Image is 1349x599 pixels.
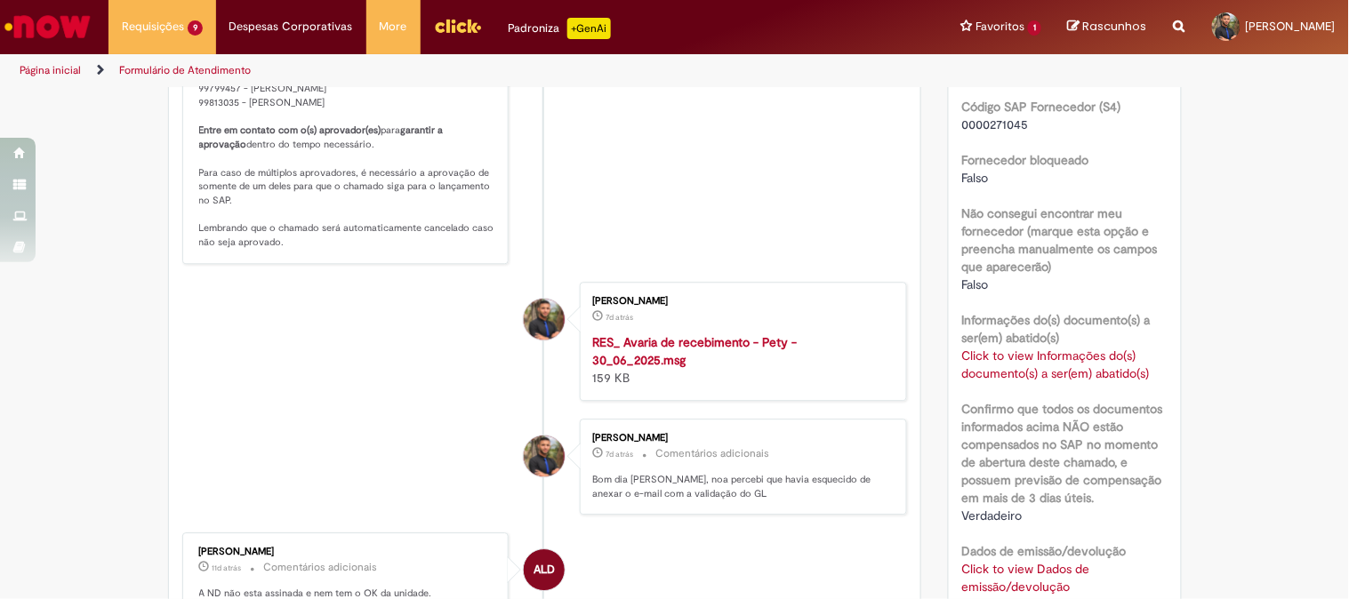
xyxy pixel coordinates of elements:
div: 159 KB [592,333,888,387]
span: More [380,18,407,36]
a: Click to view Informações do(s) documento(s) a ser(em) abatido(s) [962,347,1150,381]
a: Formulário de Atendimento [119,63,251,77]
a: Rascunhos [1068,19,1147,36]
b: Confirmo que todos os documentos informados acima NÃO estão compensados no SAP no momento de aber... [962,401,1163,506]
time: 22/08/2025 09:15:58 [606,449,633,459]
a: Página inicial [20,63,81,77]
span: 0000271045 [962,116,1029,132]
b: Código SAP Fornecedor (S4) [962,99,1121,115]
b: Fornecedor bloqueado [962,152,1089,168]
p: Bom dia [PERSON_NAME], noa percebi que havia esquecido de anexar o e-mail com a validação do GL [592,473,888,500]
span: Falso [962,276,989,292]
small: Comentários adicionais [264,560,378,575]
a: Click to view Dados de emissão/devolução [962,561,1090,595]
time: 18/08/2025 10:15:23 [213,563,242,573]
span: Rascunhos [1083,18,1147,35]
b: garantir a aprovação [199,124,446,151]
div: [PERSON_NAME] [199,547,495,557]
p: +GenAi [567,18,611,39]
span: Falso [962,170,989,186]
span: [PERSON_NAME] [1246,19,1336,34]
span: 1 [1028,20,1041,36]
b: Informações do(s) documento(s) a ser(em) abatido(s) [962,312,1151,346]
a: RES_ Avaria de recebimento - Pety - 30_06_2025.msg [592,334,797,368]
span: 11d atrás [213,563,242,573]
span: Despesas Corporativas [229,18,353,36]
ul: Trilhas de página [13,54,886,87]
div: [PERSON_NAME] [592,296,888,307]
div: Andressa Luiza Da Silva [524,549,565,590]
span: 9 [188,20,203,36]
span: Favoritos [976,18,1024,36]
div: Julio Marques Barcelo [524,435,565,476]
img: ServiceNow [2,9,93,44]
div: Padroniza [509,18,611,39]
span: Requisições [122,18,184,36]
b: Dados de emissão/devolução [962,543,1127,559]
span: Verdadeiro [962,507,1023,523]
span: 7d atrás [606,312,633,323]
div: [PERSON_NAME] [592,433,888,443]
span: 7d atrás [606,449,633,459]
img: click_logo_yellow_360x200.png [434,12,482,39]
div: Julio Marques Barcelo [524,299,565,339]
span: ALD [534,548,555,591]
b: Não consegui encontrar meu fornecedor (marque esta opção e preencha manualmente os campos que apa... [962,205,1158,275]
time: 22/08/2025 09:22:53 [606,312,633,323]
b: Entre em contato com o(s) aprovador(es) [199,124,381,137]
small: Comentários adicionais [655,446,769,461]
